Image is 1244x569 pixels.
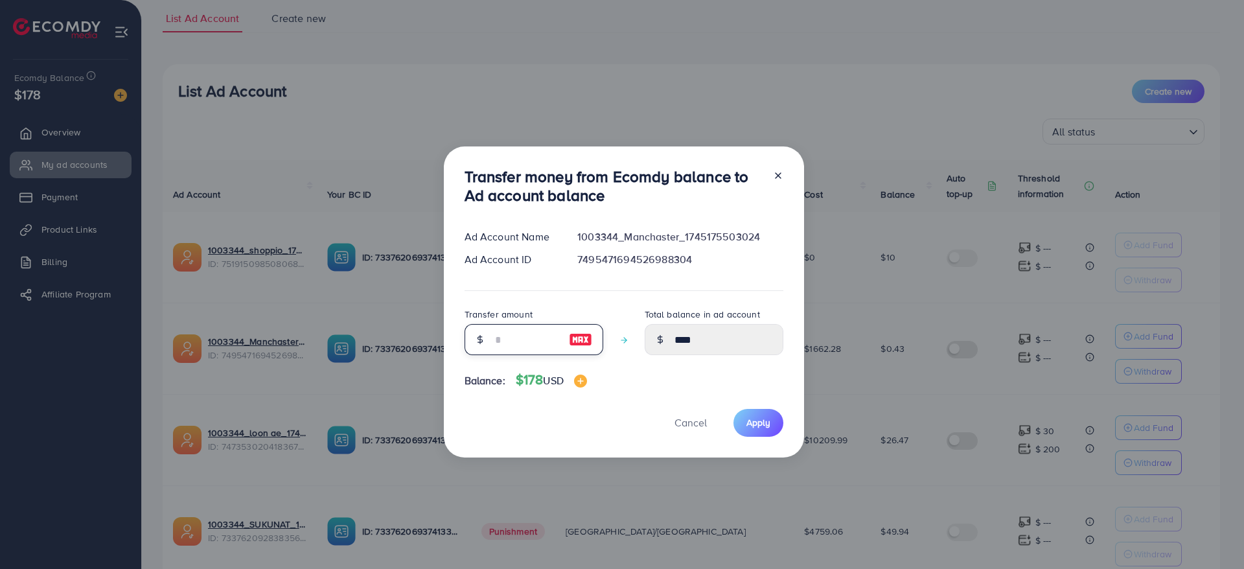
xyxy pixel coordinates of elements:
span: Balance: [465,373,505,388]
img: image [574,375,587,388]
button: Cancel [658,409,723,437]
div: Ad Account ID [454,252,568,267]
span: USD [543,373,563,388]
iframe: Chat [1189,511,1234,559]
span: Cancel [674,415,707,430]
label: Total balance in ad account [645,308,760,321]
span: Apply [746,416,770,429]
label: Transfer amount [465,308,533,321]
h3: Transfer money from Ecomdy balance to Ad account balance [465,167,763,205]
div: Ad Account Name [454,229,568,244]
h4: $178 [516,372,587,388]
button: Apply [733,409,783,437]
div: 1003344_Manchaster_1745175503024 [567,229,793,244]
div: 7495471694526988304 [567,252,793,267]
img: image [569,332,592,347]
